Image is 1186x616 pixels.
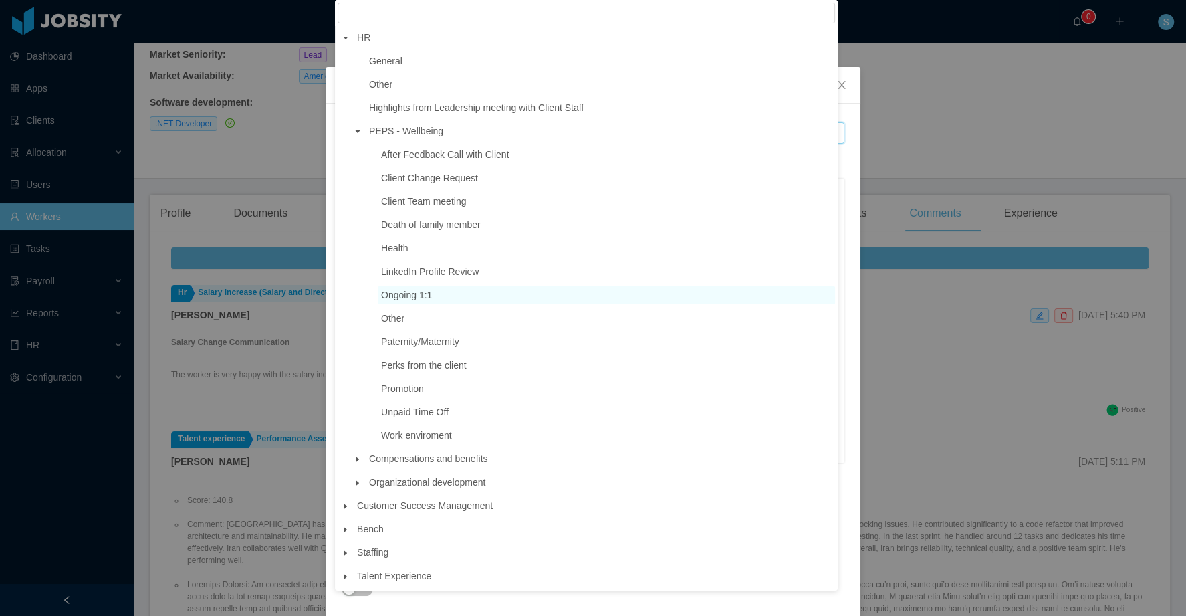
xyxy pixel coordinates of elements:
i: icon: caret-down [342,35,349,41]
span: Client Team meeting [378,193,835,211]
span: Organizational development [369,477,485,488]
span: Customer Success Management [354,497,835,515]
span: Perks from the client [381,360,467,371]
span: Death of family member [381,219,481,230]
input: filter select [338,3,835,23]
span: HR [357,32,370,43]
span: HR [354,29,835,47]
span: Other [378,310,835,328]
i: icon: close [836,80,847,90]
i: icon: caret-down [354,456,361,463]
span: Compensations and benefits [366,450,835,468]
span: Other [381,313,404,324]
span: Compensations and benefits [369,453,487,464]
span: Talent Experience [354,567,835,585]
span: Customer Success Management [357,500,493,511]
span: LinkedIn Profile Review [378,263,835,281]
span: Work enviroment [381,430,452,441]
i: icon: caret-down [342,573,349,580]
span: Highlights from Leadership meeting with Client Staff [366,99,835,117]
span: Health [381,243,408,253]
span: Unpaid Time Off [381,407,449,417]
span: Ongoing 1:1 [378,286,835,304]
span: Bench [354,520,835,538]
span: LinkedIn Profile Review [381,266,479,277]
i: icon: caret-down [342,526,349,533]
i: icon: caret-down [342,503,349,510]
span: Paternity/Maternity [378,333,835,351]
span: Talent Experience [357,571,431,581]
span: Perks from the client [378,356,835,375]
span: Promotion [378,380,835,398]
span: General [366,52,835,70]
span: Death of family member [378,216,835,234]
span: After Feedback Call with Client [381,149,509,160]
span: After Feedback Call with Client [378,146,835,164]
span: PEPS - Wellbeing [369,126,443,136]
span: Ongoing 1:1 [381,290,432,300]
span: Unpaid Time Off [378,403,835,421]
button: Close [823,67,860,104]
span: Work enviroment [378,427,835,445]
span: Client Team meeting [381,196,466,207]
span: Client Change Request [381,173,478,183]
span: Staffing [357,547,388,558]
span: Other [366,76,835,94]
span: Other [369,79,392,90]
i: icon: caret-down [342,550,349,556]
span: Client Change Request [378,169,835,187]
span: Staffing [354,544,835,562]
span: General [369,56,402,66]
span: Organizational development [366,474,835,492]
span: PEPS - Wellbeing [366,122,835,140]
span: Highlights from Leadership meeting with Client Staff [369,102,584,113]
i: icon: caret-down [354,480,361,486]
span: Promotion [381,383,424,394]
span: Bench [357,524,384,534]
i: icon: caret-down [354,128,361,135]
span: Paternity/Maternity [381,336,459,347]
span: Health [378,239,835,258]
